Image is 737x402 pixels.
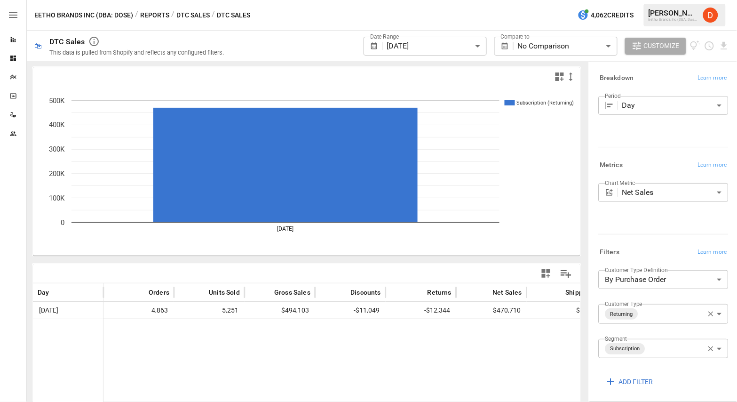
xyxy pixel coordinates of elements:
[33,86,582,256] svg: A chart.
[607,309,637,320] span: Returning
[605,335,627,343] label: Segment
[135,286,148,299] button: Sort
[38,302,60,319] span: [DATE]
[428,288,452,297] span: Returns
[649,17,697,22] div: Eetho Brands Inc (DBA: Dose)
[49,145,65,153] text: 300K
[149,288,169,297] span: Orders
[34,41,42,50] div: 🛍
[212,9,215,21] div: /
[552,286,565,299] button: Sort
[600,160,623,170] h6: Metrics
[605,179,636,187] label: Chart Metric
[599,270,729,289] div: By Purchase Order
[274,288,310,297] span: Gross Sales
[619,376,653,388] span: ADD FILTER
[108,302,169,319] span: 4,863
[370,32,399,40] label: Date Range
[350,288,381,297] span: Discounts
[49,169,65,178] text: 200K
[320,302,381,319] span: -$11,049
[390,302,452,319] span: -$12,344
[698,161,727,170] span: Learn more
[574,7,638,24] button: 4,062Credits
[49,194,65,202] text: 100K
[517,100,574,106] text: Subscription (Returning)
[555,263,577,284] button: Manage Columns
[461,302,522,319] span: $470,710
[38,288,49,297] span: Day
[605,92,621,100] label: Period
[644,40,680,52] span: Customize
[260,286,273,299] button: Sort
[34,9,133,21] button: Eetho Brands Inc (DBA: Dose)
[277,225,294,232] text: [DATE]
[622,183,729,202] div: Net Sales
[50,286,63,299] button: Sort
[605,266,668,274] label: Customer Type Definition
[690,38,701,55] button: View documentation
[135,9,138,21] div: /
[336,286,349,299] button: Sort
[413,286,427,299] button: Sort
[649,8,697,17] div: [PERSON_NAME]
[605,300,643,308] label: Customer Type
[531,302,593,319] span: $120
[600,247,620,257] h6: Filters
[719,40,729,51] button: Download report
[599,373,660,390] button: ADD FILTER
[61,218,64,227] text: 0
[698,248,727,257] span: Learn more
[566,288,593,297] span: Shipping
[501,32,530,40] label: Compare to
[179,302,240,319] span: 5,251
[176,9,210,21] button: DTC Sales
[249,302,310,319] span: $494,103
[49,37,85,46] div: DTC Sales
[140,9,169,21] button: Reports
[49,49,224,56] div: This data is pulled from Shopify and reflects any configured filters.
[49,121,65,129] text: 400K
[517,37,617,56] div: No Comparison
[704,40,715,51] button: Schedule report
[698,73,727,83] span: Learn more
[171,9,174,21] div: /
[607,343,644,354] span: Subscription
[49,96,65,105] text: 500K
[209,288,240,297] span: Units Sold
[591,9,634,21] span: 4,062 Credits
[478,286,491,299] button: Sort
[387,37,486,56] div: [DATE]
[703,8,718,23] img: Daley Meistrell
[625,38,686,55] button: Customize
[622,96,729,115] div: Day
[697,2,724,28] button: Daley Meistrell
[195,286,208,299] button: Sort
[492,288,522,297] span: Net Sales
[600,73,634,83] h6: Breakdown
